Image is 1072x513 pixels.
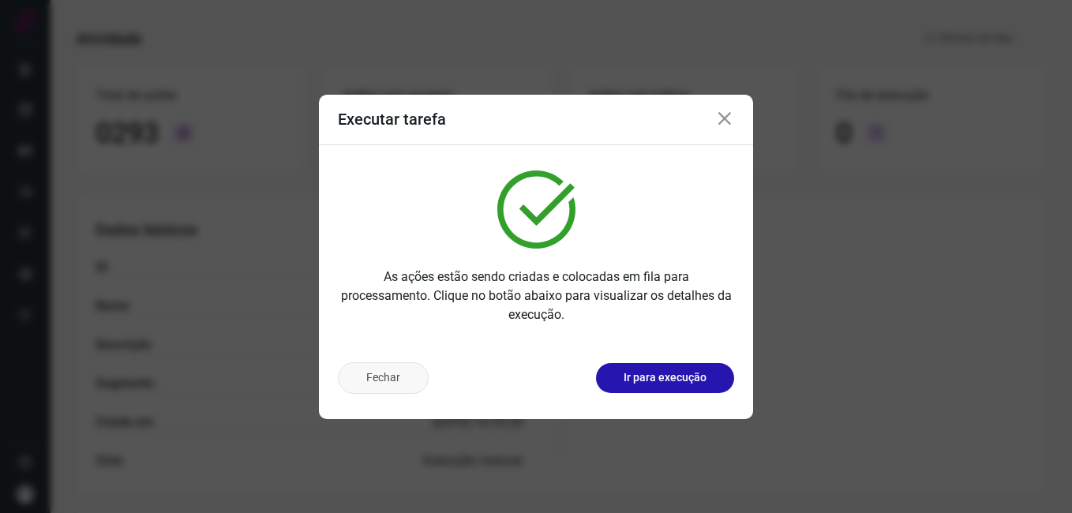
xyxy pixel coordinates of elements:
[596,363,734,393] button: Ir para execução
[338,362,429,394] button: Fechar
[338,268,734,324] p: As ações estão sendo criadas e colocadas em fila para processamento. Clique no botão abaixo para ...
[338,110,446,129] h3: Executar tarefa
[624,369,707,386] p: Ir para execução
[497,170,575,249] img: verified.svg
